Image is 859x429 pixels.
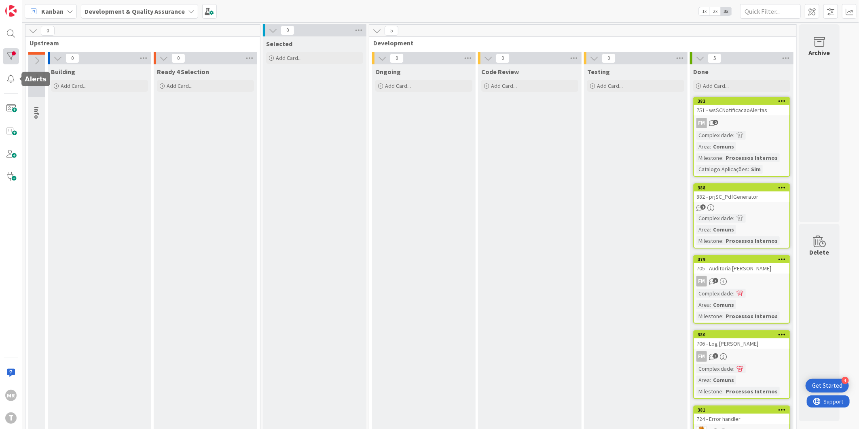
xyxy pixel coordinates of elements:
b: Development & Quality Assurance [85,7,185,15]
span: 5 [708,53,721,63]
div: Comuns [711,142,736,151]
span: Ongoing [375,68,401,76]
div: Comuns [711,376,736,384]
span: : [722,312,724,321]
div: Complexidade [696,214,733,223]
span: Add Card... [491,82,517,89]
span: : [710,300,711,309]
span: Info [33,106,41,119]
div: 706 - Log [PERSON_NAME] [694,338,789,349]
div: 379705 - Auditoria [PERSON_NAME] [694,256,789,274]
div: Area [696,300,710,309]
div: Complexidade [696,364,733,373]
span: : [733,214,734,223]
div: 388 [694,184,789,191]
div: Processos Internos [724,153,780,162]
span: Done [693,68,709,76]
div: 388882 - prjSC_PdfGenerator [694,184,789,202]
div: 388 [698,185,789,191]
div: Open Get Started checklist, remaining modules: 4 [806,379,849,393]
span: Add Card... [597,82,623,89]
div: Delete [810,247,829,257]
span: : [748,165,749,174]
div: 380 [694,331,789,338]
div: Milestone [696,153,722,162]
span: 0 [390,53,404,63]
span: 3 [713,353,718,359]
div: 380706 - Log [PERSON_NAME] [694,331,789,349]
div: Processos Internos [724,387,780,396]
span: Testing [587,68,610,76]
div: FM [694,351,789,362]
span: 0 [496,53,510,63]
div: MR [5,390,17,401]
div: 724 - Error handler [694,414,789,424]
div: 380 [698,332,789,338]
span: Kanban [41,6,63,16]
div: 882 - prjSC_PdfGenerator [694,191,789,202]
input: Quick Filter... [740,4,801,19]
span: Add Card... [276,54,302,62]
div: Area [696,376,710,384]
div: Catalogo Aplicações [696,165,748,174]
div: Archive [809,48,830,57]
div: Get Started [812,382,842,390]
div: Milestone [696,236,722,245]
div: T [5,412,17,424]
div: Comuns [711,225,736,234]
div: FM [696,118,707,128]
div: Sim [749,165,763,174]
span: Code Review [481,68,519,76]
div: FM [694,276,789,287]
span: 2 [700,204,706,210]
span: 1x [699,7,710,15]
div: Processos Internos [724,312,780,321]
span: 0 [602,53,616,63]
div: 381 [694,406,789,414]
span: Upstream [30,39,250,47]
div: 705 - Auditoria [PERSON_NAME] [694,263,789,274]
span: 0 [281,25,294,35]
div: FM [694,118,789,128]
span: 5 [385,26,398,36]
h5: Alerts [25,75,47,83]
div: 383 [694,98,789,105]
img: Visit kanbanzone.com [5,5,17,17]
div: 379 [694,256,789,263]
span: Add Card... [61,82,87,89]
div: Milestone [696,387,722,396]
span: 2x [710,7,721,15]
span: 3x [721,7,732,15]
span: Ready 4 Selection [157,68,209,76]
span: : [733,131,734,140]
span: Development [373,39,786,47]
div: Complexidade [696,289,733,298]
span: 0 [171,53,185,63]
div: 4 [842,377,849,384]
span: Building [51,68,75,76]
span: Selected [266,40,292,48]
span: Add Card... [167,82,193,89]
div: 379 [698,257,789,262]
div: Area [696,225,710,234]
span: : [733,289,734,298]
div: Processos Internos [724,236,780,245]
span: : [722,153,724,162]
div: 381724 - Error handler [694,406,789,424]
div: FM [696,351,707,362]
span: Add Card... [703,82,729,89]
div: 751 - wsSCNotificacaoAlertas [694,105,789,115]
span: : [710,142,711,151]
div: 383 [698,98,789,104]
span: Add Card... [385,82,411,89]
span: : [710,376,711,384]
div: FM [696,276,707,287]
div: Milestone [696,312,722,321]
span: : [722,236,724,245]
div: 381 [698,407,789,413]
div: Comuns [711,300,736,309]
span: : [710,225,711,234]
div: 383751 - wsSCNotificacaoAlertas [694,98,789,115]
div: Complexidade [696,131,733,140]
span: 3 [713,278,718,283]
